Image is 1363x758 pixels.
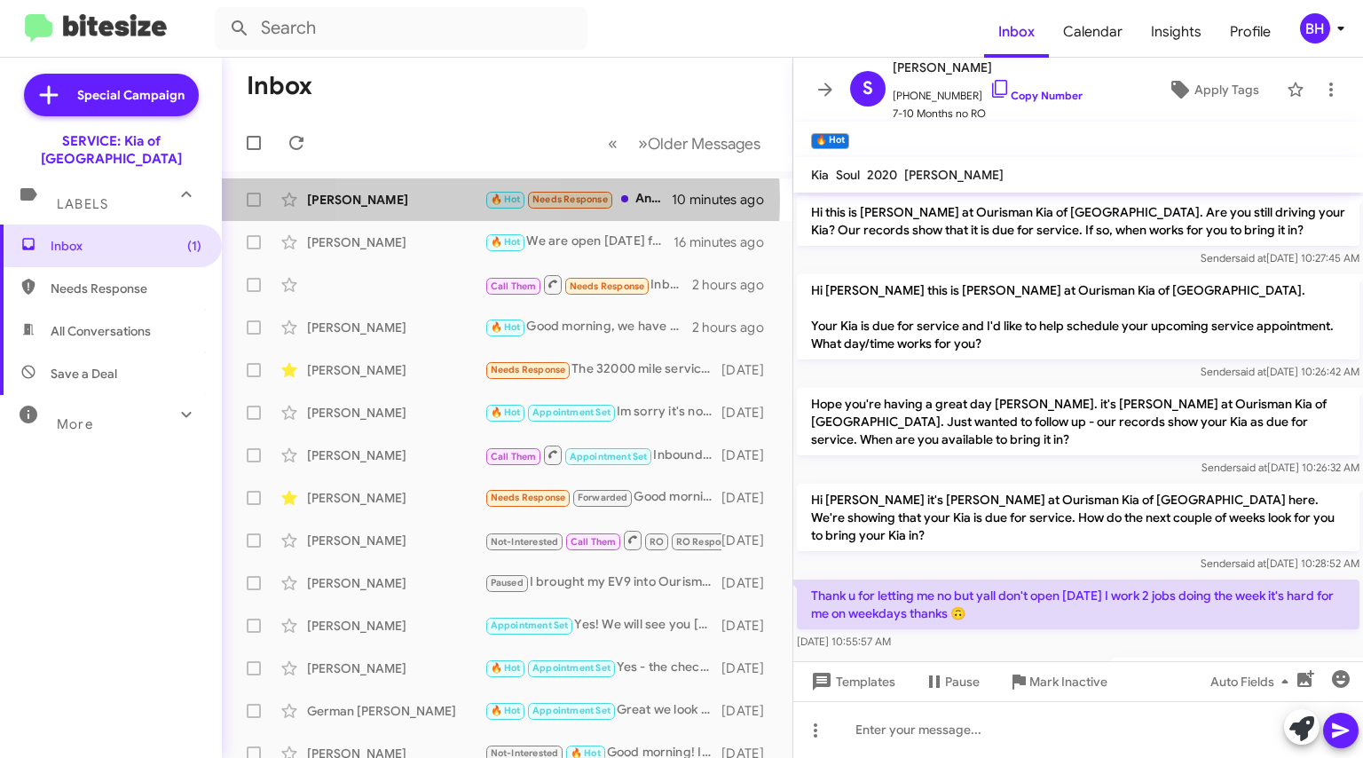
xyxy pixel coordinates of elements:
[1210,666,1296,698] span: Auto Fields
[491,280,537,292] span: Call Them
[1201,251,1359,265] span: Sender [DATE] 10:27:45 AM
[571,536,617,548] span: Call Them
[1201,461,1359,474] span: Sender [DATE] 10:26:32 AM
[672,191,778,209] div: 10 minutes ago
[638,132,648,154] span: »
[1137,6,1216,58] a: Insights
[307,702,485,720] div: German [PERSON_NAME]
[650,536,664,548] span: RO
[1147,74,1278,106] button: Apply Tags
[485,444,721,466] div: Inbound Call
[893,57,1083,78] span: [PERSON_NAME]
[491,662,521,674] span: 🔥 Hot
[491,705,521,716] span: 🔥 Hot
[485,487,721,508] div: Good morning. I would like to bring it in as soon as possible regarding the trim recall, as I hav...
[215,7,587,50] input: Search
[721,659,778,677] div: [DATE]
[1216,6,1285,58] a: Profile
[57,416,93,432] span: More
[1029,666,1107,698] span: Mark Inactive
[836,167,860,183] span: Soul
[307,233,485,251] div: [PERSON_NAME]
[24,74,199,116] a: Special Campaign
[485,317,692,337] div: Good morning, we have a 9am appointment available for [DATE].
[808,666,895,698] span: Templates
[491,407,521,418] span: 🔥 Hot
[485,273,692,296] div: Inbound Call
[1201,365,1359,378] span: Sender [DATE] 10:26:42 AM
[811,167,829,183] span: Kia
[1201,557,1359,570] span: Sender [DATE] 10:28:52 AM
[485,402,721,422] div: Im sorry it's not for 7:30 it would be 7:45!
[904,167,1004,183] span: [PERSON_NAME]
[721,702,778,720] div: [DATE]
[57,196,108,212] span: Labels
[532,662,611,674] span: Appointment Set
[532,407,611,418] span: Appointment Set
[532,705,611,716] span: Appointment Set
[692,319,778,336] div: 2 hours ago
[491,577,524,588] span: Paused
[307,191,485,209] div: [PERSON_NAME]
[307,617,485,635] div: [PERSON_NAME]
[491,451,537,462] span: Call Them
[485,700,721,721] div: Great we look forward to seeing you at 1pm [DATE]. Have a great day :)
[797,388,1359,455] p: Hope you're having a great day [PERSON_NAME]. it's [PERSON_NAME] at Ourisman Kia of [GEOGRAPHIC_D...
[797,635,891,648] span: [DATE] 10:55:57 AM
[573,490,632,507] span: Forwarded
[797,196,1359,246] p: Hi this is [PERSON_NAME] at Ourisman Kia of [GEOGRAPHIC_DATA]. Are you still driving your Kia? Ou...
[307,404,485,422] div: [PERSON_NAME]
[793,666,910,698] button: Templates
[491,193,521,205] span: 🔥 Hot
[570,280,645,292] span: Needs Response
[1235,365,1266,378] span: said at
[863,75,873,103] span: S
[674,233,778,251] div: 16 minutes ago
[811,133,849,149] small: 🔥 Hot
[307,659,485,677] div: [PERSON_NAME]
[485,529,721,551] div: Please call [PHONE_NUMBER] to speak with someone.
[867,167,897,183] span: 2020
[491,364,566,375] span: Needs Response
[307,446,485,464] div: [PERSON_NAME]
[597,125,628,162] button: Previous
[51,365,117,383] span: Save a Deal
[485,615,721,636] div: Yes! We will see you [DATE]!
[627,125,771,162] button: Next
[247,72,312,100] h1: Inbox
[721,404,778,422] div: [DATE]
[491,536,559,548] span: Not-Interested
[910,666,994,698] button: Pause
[491,236,521,248] span: 🔥 Hot
[51,237,201,255] span: Inbox
[307,489,485,507] div: [PERSON_NAME]
[721,532,778,549] div: [DATE]
[485,572,721,593] div: I brought my EV9 into Ourisman for 8K mile service on [DATE]. I think I have a separate customer ...
[532,193,608,205] span: Needs Response
[893,105,1083,122] span: 7-10 Months no RO
[307,532,485,549] div: [PERSON_NAME]
[692,276,778,294] div: 2 hours ago
[1049,6,1137,58] a: Calendar
[307,574,485,592] div: [PERSON_NAME]
[676,536,745,548] span: RO Responded
[51,280,201,297] span: Needs Response
[187,237,201,255] span: (1)
[485,189,672,209] div: Any availability [DATE]?
[485,658,721,678] div: Yes - the check engine light came on [DATE]. The code has to do with the thermostat
[1111,658,1359,690] p: We are open [DATE] from 7am to 4pm.
[893,78,1083,105] span: [PHONE_NUMBER]
[485,359,721,380] div: The 32000 mile service cost me about 900 dollars, if I'm looking at a Grand for maintenance every...
[1235,557,1266,570] span: said at
[608,132,618,154] span: «
[797,580,1359,629] p: Thank u for letting me no but yall don't open [DATE] I work 2 jobs doing the week it's hard for m...
[307,319,485,336] div: [PERSON_NAME]
[721,361,778,379] div: [DATE]
[570,451,648,462] span: Appointment Set
[721,617,778,635] div: [DATE]
[1194,74,1259,106] span: Apply Tags
[598,125,771,162] nav: Page navigation example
